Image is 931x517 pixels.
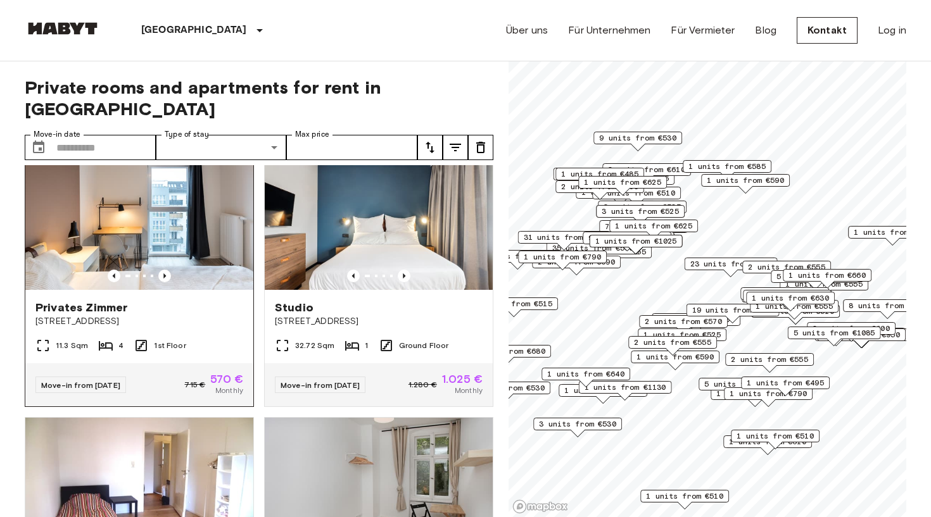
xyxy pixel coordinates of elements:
[639,315,728,335] div: Map marker
[555,168,644,187] div: Map marker
[704,378,782,390] span: 5 units from €590
[561,168,638,180] span: 1 units from €485
[749,290,826,302] span: 1 units from €640
[469,297,558,317] div: Map marker
[295,340,334,351] span: 32.72 Sqm
[602,206,679,217] span: 3 units from €525
[878,23,906,38] a: Log in
[141,23,247,38] p: [GEOGRAPHIC_DATA]
[646,490,723,502] span: 1 units from €510
[417,135,443,160] button: tune
[746,292,835,311] div: Map marker
[807,322,896,342] div: Map marker
[547,368,624,380] span: 1 units from €640
[210,373,243,385] span: 570 €
[849,300,926,311] span: 8 units from €570
[602,163,691,183] div: Map marker
[347,270,360,282] button: Previous image
[524,232,605,243] span: 31 units from €570
[634,337,711,348] span: 2 units from €555
[652,313,740,333] div: Map marker
[615,220,692,232] span: 1 units from €625
[755,23,776,38] a: Blog
[539,418,616,430] span: 3 units from €530
[598,201,687,220] div: Map marker
[578,176,667,196] div: Map marker
[585,382,666,393] span: 1 units from €1130
[154,340,186,351] span: 1st Floor
[823,329,900,340] span: 5 units from €950
[685,258,778,277] div: Map marker
[645,316,722,327] span: 2 units from €570
[559,384,647,404] div: Map marker
[701,174,790,194] div: Map marker
[737,430,814,442] span: 1 units from €510
[35,315,243,328] span: [STREET_ADDRESS]
[590,235,683,254] div: Map marker
[643,329,721,340] span: 1 units from €525
[512,499,568,514] a: Mapbox logo
[741,377,830,396] div: Map marker
[687,304,780,323] div: Map marker
[118,340,123,351] span: 4
[25,137,254,407] a: Marketing picture of unit DE-01-12-003-01QPrevious imagePrevious imagePrivates Zimmer[STREET_ADDR...
[609,220,698,239] div: Map marker
[506,23,548,38] a: Über uns
[747,377,824,389] span: 1 units from €495
[688,161,766,172] span: 1 units from €585
[598,187,675,199] span: 2 units from €510
[771,270,859,290] div: Map marker
[638,328,726,348] div: Map marker
[731,430,820,449] div: Map marker
[746,288,823,299] span: 1 units from €645
[596,205,685,225] div: Map marker
[593,132,682,151] div: Map marker
[657,314,735,325] span: 3 units from €605
[690,258,772,270] span: 23 units from €530
[742,261,831,280] div: Map marker
[797,17,858,44] a: Kontakt
[564,385,642,396] span: 1 units from €570
[475,298,552,309] span: 1 units from €515
[554,168,647,187] div: Map marker
[776,271,854,282] span: 5 units from €660
[25,138,253,290] img: Marketing picture of unit DE-01-12-003-01Q
[583,232,671,251] div: Map marker
[468,346,545,357] span: 1 units from €680
[555,180,644,200] div: Map marker
[533,418,622,437] div: Map marker
[518,251,607,270] div: Map marker
[108,270,120,282] button: Previous image
[731,354,808,365] span: 2 units from €555
[699,378,787,397] div: Map marker
[34,129,80,140] label: Move-in date
[41,380,120,390] span: Move-in from [DATE]
[265,138,493,290] img: Marketing picture of unit DE-01-481-006-01
[599,220,688,240] div: Map marker
[683,160,771,180] div: Map marker
[473,250,562,270] div: Map marker
[275,300,313,315] span: Studio
[783,269,871,289] div: Map marker
[25,22,101,35] img: Habyt
[467,382,545,394] span: 4 units from €530
[56,340,88,351] span: 11.3 Sqm
[165,129,209,140] label: Type of stay
[275,315,483,328] span: [STREET_ADDRESS]
[281,380,360,390] span: Move-in from [DATE]
[184,379,205,390] span: 715 €
[794,327,875,339] span: 5 units from €1085
[640,490,729,509] div: Map marker
[524,251,601,263] span: 1 units from €790
[479,251,556,262] span: 1 units from €660
[568,23,650,38] a: Für Unternehmen
[788,270,866,281] span: 1 units from €660
[729,436,806,447] span: 1 units from €610
[443,135,468,160] button: tune
[518,231,611,251] div: Map marker
[455,385,483,396] span: Monthly
[813,323,890,334] span: 2 units from €600
[724,387,813,407] div: Map marker
[264,137,493,407] a: Marketing picture of unit DE-01-481-006-01Previous imagePrevious imageStudio[STREET_ADDRESS]32.72...
[631,351,719,370] div: Map marker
